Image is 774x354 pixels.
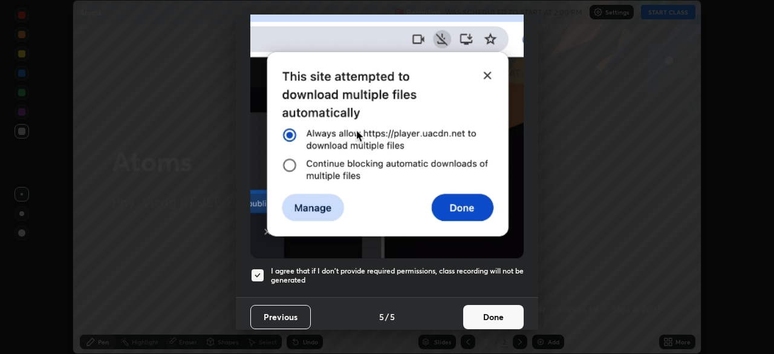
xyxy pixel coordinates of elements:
[385,310,389,323] h4: /
[390,310,395,323] h4: 5
[379,310,384,323] h4: 5
[271,266,524,285] h5: I agree that if I don't provide required permissions, class recording will not be generated
[463,305,524,329] button: Done
[250,305,311,329] button: Previous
